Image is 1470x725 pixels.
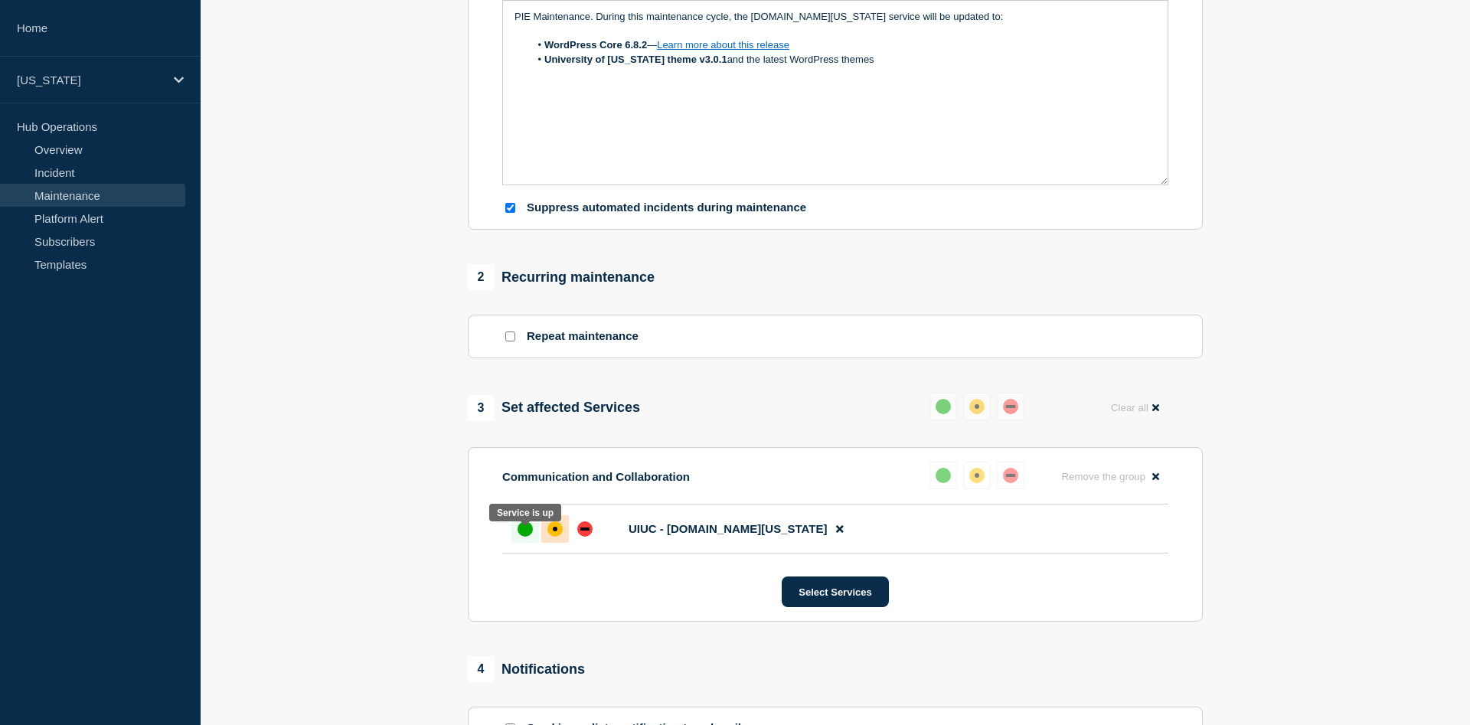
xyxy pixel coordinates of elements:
[929,462,957,489] button: up
[530,53,1157,67] li: and the latest WordPress themes
[502,470,690,483] p: Communication and Collaboration
[969,399,985,414] div: affected
[505,203,515,213] input: Suppress automated incidents during maintenance
[963,393,991,420] button: affected
[468,395,494,421] span: 3
[929,393,957,420] button: up
[997,393,1024,420] button: down
[527,329,639,344] p: Repeat maintenance
[530,38,1157,52] li: —
[518,521,533,537] div: up
[505,331,515,341] input: Repeat maintenance
[782,576,888,607] button: Select Services
[17,73,164,87] p: [US_STATE]
[514,10,1156,24] p: PIE Maintenance. During this maintenance cycle, the [DOMAIN_NAME][US_STATE] service will be updat...
[577,521,593,537] div: down
[544,54,727,65] strong: University of [US_STATE] theme v3.0.1
[468,264,494,290] span: 2
[468,264,655,290] div: Recurring maintenance
[936,468,951,483] div: up
[547,521,563,537] div: affected
[629,522,827,535] span: UIUC - [DOMAIN_NAME][US_STATE]
[468,395,640,421] div: Set affected Services
[497,508,554,518] div: Service is up
[657,39,789,51] a: Learn more about this release
[468,656,585,682] div: Notifications
[936,399,951,414] div: up
[1003,399,1018,414] div: down
[1061,471,1145,482] span: Remove the group
[969,468,985,483] div: affected
[1052,462,1168,491] button: Remove the group
[527,201,806,215] p: Suppress automated incidents during maintenance
[963,462,991,489] button: affected
[544,39,647,51] strong: WordPress Core 6.8.2
[468,656,494,682] span: 4
[997,462,1024,489] button: down
[503,1,1168,185] div: Message
[1003,468,1018,483] div: down
[1102,393,1168,423] button: Clear all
